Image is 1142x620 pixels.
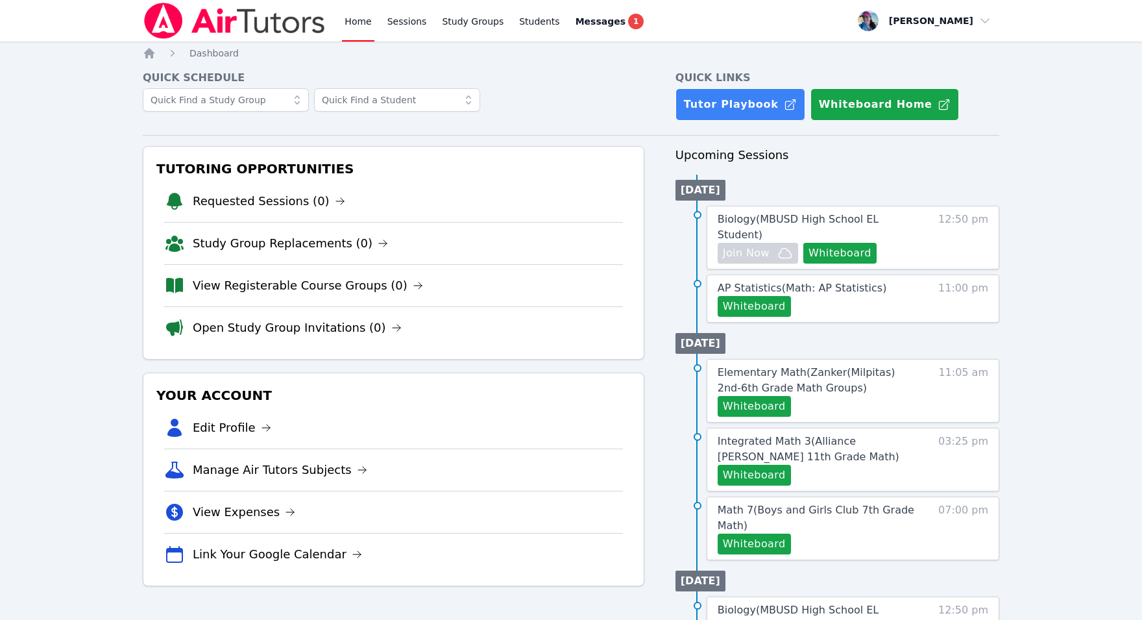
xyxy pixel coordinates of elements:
[718,213,879,241] span: Biology ( MBUSD High School EL Student )
[938,365,988,417] span: 11:05 am
[718,504,914,532] span: Math 7 ( Boys and Girls Club 7th Grade Math )
[193,461,367,479] a: Manage Air Tutors Subjects
[718,434,921,465] a: Integrated Math 3(Alliance [PERSON_NAME] 11th Grade Math)
[938,212,988,264] span: 12:50 pm
[193,503,295,521] a: View Expenses
[193,319,402,337] a: Open Study Group Invitations (0)
[628,14,644,29] span: 1
[193,277,423,295] a: View Registerable Course Groups (0)
[718,366,895,394] span: Elementary Math ( Zanker(Milpitas) 2nd-6th Grade Math Groups )
[314,88,480,112] input: Quick Find a Student
[675,571,725,591] li: [DATE]
[675,180,725,201] li: [DATE]
[675,333,725,354] li: [DATE]
[718,534,791,554] button: Whiteboard
[718,396,791,417] button: Whiteboard
[718,243,798,264] button: Join Now
[143,3,326,39] img: Air Tutors
[675,70,999,86] h4: Quick Links
[718,280,887,296] a: AP Statistics(Math: AP Statistics)
[143,47,999,60] nav: Breadcrumb
[718,296,791,317] button: Whiteboard
[154,384,633,407] h3: Your Account
[803,243,877,264] button: Whiteboard
[718,435,899,463] span: Integrated Math 3 ( Alliance [PERSON_NAME] 11th Grade Math )
[723,245,770,261] span: Join Now
[938,434,988,486] span: 03:25 pm
[718,282,887,294] span: AP Statistics ( Math: AP Statistics )
[938,502,988,554] span: 07:00 pm
[143,70,644,86] h4: Quick Schedule
[154,157,633,180] h3: Tutoring Opportunities
[193,234,388,253] a: Study Group Replacements (0)
[193,192,345,210] a: Requested Sessions (0)
[938,280,988,317] span: 11:00 pm
[810,88,959,121] button: Whiteboard Home
[576,15,626,28] span: Messages
[675,146,999,164] h3: Upcoming Sessions
[718,212,921,243] a: Biology(MBUSD High School EL Student)
[675,88,805,121] a: Tutor Playbook
[193,545,362,564] a: Link Your Google Calendar
[189,48,239,58] span: Dashboard
[718,502,921,534] a: Math 7(Boys and Girls Club 7th Grade Math)
[193,419,271,437] a: Edit Profile
[189,47,239,60] a: Dashboard
[718,465,791,486] button: Whiteboard
[718,365,921,396] a: Elementary Math(Zanker(Milpitas) 2nd-6th Grade Math Groups)
[143,88,309,112] input: Quick Find a Study Group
